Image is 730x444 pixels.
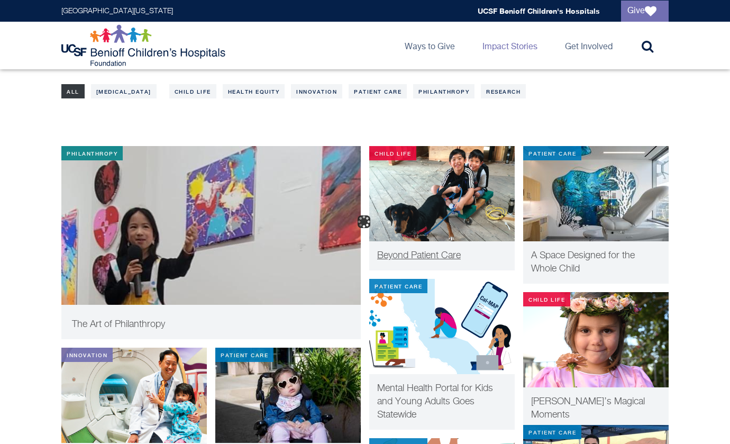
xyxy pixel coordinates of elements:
[369,279,427,293] div: Patient Care
[349,84,407,98] a: Patient Care
[396,22,463,69] a: Ways to Give
[61,84,85,98] a: All
[291,84,342,98] a: Innovation
[61,7,173,15] a: [GEOGRAPHIC_DATA][US_STATE]
[215,348,361,443] img: Leia napping in her chair
[474,22,546,69] a: Impact Stories
[481,84,526,98] a: Research
[215,348,273,362] div: Patient Care
[377,384,493,420] span: Mental Health Portal for Kids and Young Adults Goes Statewide
[223,84,285,98] a: Health Equity
[61,146,361,337] img: Juliette explaining her art
[369,146,515,241] img: Kyle Quan and his brother
[523,425,581,439] div: Patient Care
[523,292,669,430] a: Child Life [PERSON_NAME]’s Magical Moments
[61,146,123,160] div: Philanthropy
[72,320,165,329] span: The Art of Philanthropy
[61,146,361,339] a: Philanthropy Juliette explaining her art The Art of Philanthropy
[369,146,515,270] a: Child Life Kyle Quan and his brother Beyond Patient Care
[61,348,113,362] div: Innovation
[621,1,669,22] a: Give
[531,251,635,274] span: A Space Designed for the Whole Child
[169,84,216,98] a: Child Life
[478,6,600,15] a: UCSF Benioff Children's Hospitals
[556,22,621,69] a: Get Involved
[531,397,645,420] span: [PERSON_NAME]’s Magical Moments
[91,84,157,98] a: [MEDICAL_DATA]
[523,146,669,284] a: Patient Care New clinic room interior A Space Designed for the Whole Child
[413,84,474,98] a: Philanthropy
[523,292,570,306] div: Child Life
[377,251,461,260] span: Beyond Patient Care
[369,146,416,160] div: Child Life
[61,24,228,67] img: Logo for UCSF Benioff Children's Hospitals Foundation
[523,146,581,160] div: Patient Care
[523,146,669,241] img: New clinic room interior
[369,279,515,374] img: CAL MAP
[369,279,515,430] a: Patient Care CAL MAP Mental Health Portal for Kids and Young Adults Goes Statewide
